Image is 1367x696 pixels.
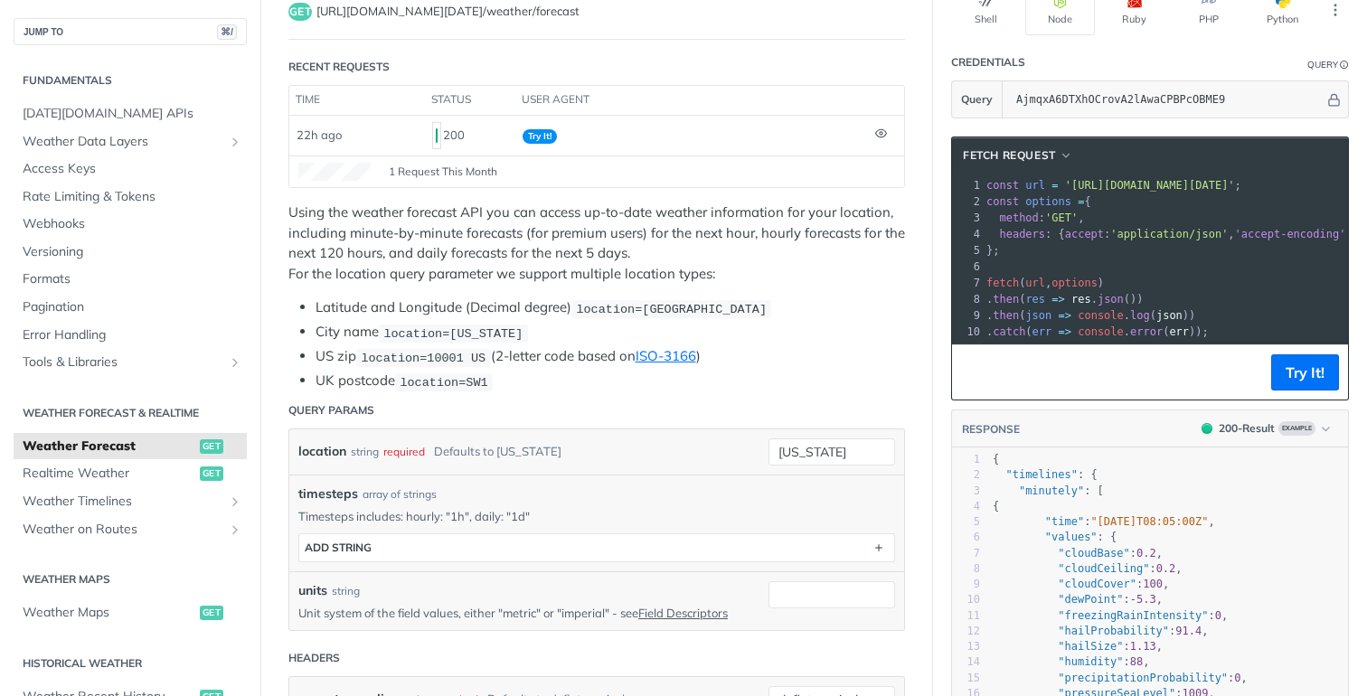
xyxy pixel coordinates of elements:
[298,605,741,621] p: Unit system of the field values, either "metric" or "imperial" - see
[1327,2,1343,18] svg: More ellipsis
[993,578,1169,590] span: : ,
[961,420,1021,438] button: RESPONSE
[515,86,868,115] th: user agent
[23,326,242,344] span: Error Handling
[228,135,242,149] button: Show subpages for Weather Data Layers
[316,346,905,367] li: US zip (2-letter code based on )
[400,375,487,389] span: location=SW1
[299,534,894,561] button: ADD string
[993,309,1019,322] span: then
[23,521,223,539] span: Weather on Routes
[952,624,980,639] div: 12
[1059,325,1071,338] span: =>
[1219,420,1275,437] div: 200 - Result
[952,177,983,193] div: 1
[14,18,247,45] button: JUMP TO⌘/
[1090,515,1208,528] span: "[DATE]T08:05:00Z"
[1278,421,1315,436] span: Example
[1130,325,1163,338] span: error
[14,516,247,543] a: Weather on RoutesShow subpages for Weather on Routes
[999,228,1045,240] span: headers
[986,244,1000,257] span: };
[993,672,1248,684] span: : ,
[298,484,358,503] span: timesteps
[1215,609,1221,622] span: 0
[952,307,983,324] div: 9
[1025,195,1071,208] span: options
[23,493,223,511] span: Weather Timelines
[351,438,379,465] div: string
[1340,61,1349,70] i: Information
[1098,293,1124,306] span: json
[23,437,195,456] span: Weather Forecast
[14,655,247,672] h2: Historical Weather
[14,349,247,376] a: Tools & LibrariesShow subpages for Tools & Libraries
[23,465,195,483] span: Realtime Weather
[14,155,247,183] a: Access Keys
[14,128,247,155] a: Weather Data LayersShow subpages for Weather Data Layers
[14,239,247,266] a: Versioning
[1058,672,1228,684] span: "precipitationProbability"
[1051,293,1064,306] span: =>
[1058,625,1169,637] span: "hailProbability"
[23,270,242,288] span: Formats
[986,179,1019,192] span: const
[316,371,905,391] li: UK postcode
[14,183,247,211] a: Rate Limiting & Tokens
[200,439,223,454] span: get
[952,484,980,499] div: 3
[1130,640,1156,653] span: 1.13
[993,453,999,466] span: {
[305,541,372,554] div: ADD string
[332,583,360,599] div: string
[1058,640,1123,653] span: "hailSize"
[1193,419,1339,437] button: 200200-ResultExample
[986,309,1195,322] span: . ( . ( ))
[952,561,980,577] div: 8
[952,324,983,340] div: 10
[23,133,223,151] span: Weather Data Layers
[1156,562,1176,575] span: 0.2
[1051,277,1098,289] span: options
[961,91,993,108] span: Query
[993,593,1163,606] span: : ,
[389,164,497,180] span: 1 Request This Month
[1156,309,1183,322] span: json
[961,359,986,386] button: Copy to clipboard
[952,259,983,275] div: 6
[993,500,999,513] span: {
[14,322,247,349] a: Error Handling
[1045,531,1098,543] span: "values"
[993,562,1183,575] span: : ,
[1130,655,1143,668] span: 88
[288,3,312,21] span: get
[289,86,425,115] th: time
[999,212,1038,224] span: method
[993,293,1019,306] span: then
[432,120,508,151] div: 200
[952,291,983,307] div: 8
[993,609,1228,622] span: : ,
[14,599,247,626] a: Weather Mapsget
[952,452,980,467] div: 1
[1065,228,1104,240] span: accept
[1058,609,1208,622] span: "freezingRainIntensity"
[638,606,728,620] a: Field Descriptors
[298,508,895,524] p: Timesteps includes: hourly: "1h", daily: "1d"
[963,147,1056,164] span: fetch Request
[23,243,242,261] span: Versioning
[993,468,1098,481] span: : {
[986,195,1091,208] span: {
[1025,277,1045,289] span: url
[952,530,980,545] div: 6
[14,294,247,321] a: Pagination
[1078,309,1124,322] span: console
[986,195,1019,208] span: const
[636,347,696,364] a: ISO-3166
[228,355,242,370] button: Show subpages for Tools & Libraries
[952,514,980,530] div: 5
[1025,309,1051,322] span: json
[986,277,1019,289] span: fetch
[1130,593,1136,606] span: -
[14,433,247,460] a: Weather Forecastget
